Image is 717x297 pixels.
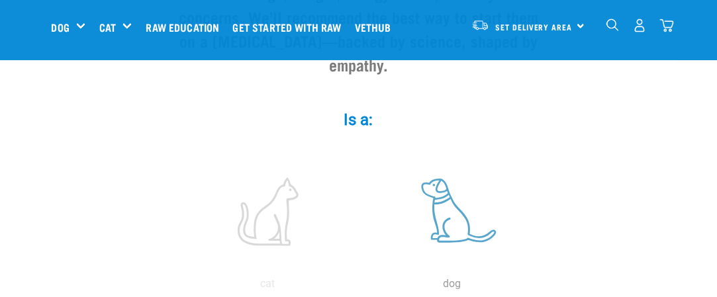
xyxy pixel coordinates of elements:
a: Cat [99,19,116,35]
img: home-icon@2x.png [660,19,674,32]
p: cat [179,276,358,292]
a: Dog [52,19,70,35]
a: Raw Education [142,1,229,54]
img: van-moving.png [471,19,489,31]
img: user.png [633,19,647,32]
a: Get started with Raw [230,1,352,54]
img: home-icon-1@2x.png [606,19,619,31]
p: dog [363,276,542,292]
label: Is a: [160,108,557,132]
a: Vethub [352,1,401,54]
span: Set Delivery Area [496,24,573,29]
